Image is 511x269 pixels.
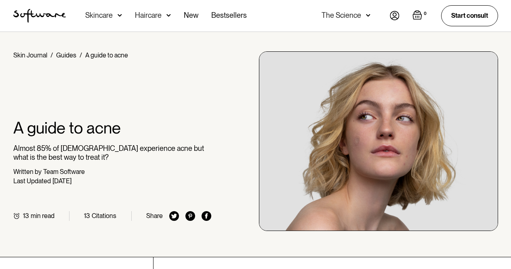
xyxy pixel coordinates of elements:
[146,212,163,220] div: Share
[53,177,71,185] div: [DATE]
[43,168,85,176] div: Team Software
[185,211,195,221] img: pinterest icon
[135,11,162,19] div: Haircare
[166,11,171,19] img: arrow down
[50,51,53,59] div: /
[56,51,76,59] a: Guides
[13,9,66,23] a: home
[441,5,498,26] a: Start consult
[92,212,116,220] div: Citations
[118,11,122,19] img: arrow down
[85,51,128,59] div: A guide to acne
[366,11,370,19] img: arrow down
[13,118,212,138] h1: A guide to acne
[13,177,51,185] div: Last Updated
[169,211,179,221] img: twitter icon
[84,212,90,220] div: 13
[13,9,66,23] img: Software Logo
[412,10,428,21] a: Open empty cart
[23,212,29,220] div: 13
[13,51,47,59] a: Skin Journal
[31,212,55,220] div: min read
[13,168,42,176] div: Written by
[13,144,212,161] p: Almost 85% of [DEMOGRAPHIC_DATA] experience acne but what is the best way to treat it?
[422,10,428,17] div: 0
[202,211,211,221] img: facebook icon
[85,11,113,19] div: Skincare
[80,51,82,59] div: /
[322,11,361,19] div: The Science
